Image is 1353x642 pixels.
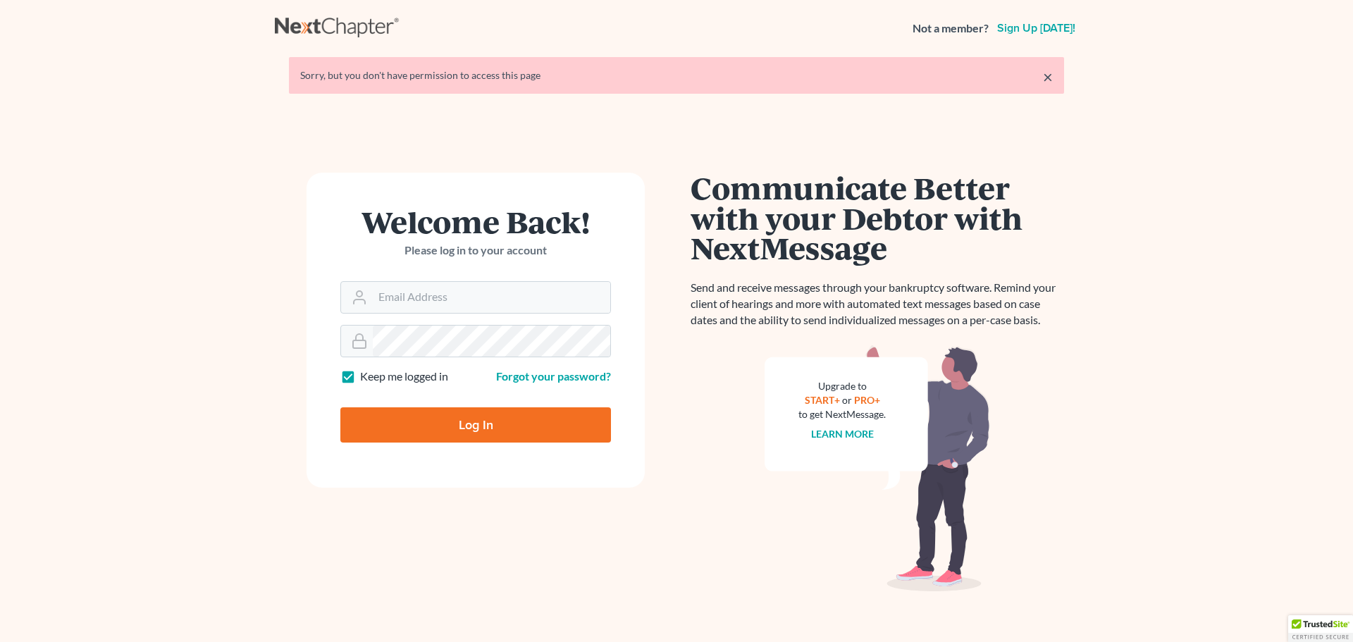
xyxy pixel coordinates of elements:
p: Please log in to your account [340,242,611,259]
a: Sign up [DATE]! [994,23,1078,34]
a: PRO+ [854,394,880,406]
a: × [1043,68,1053,85]
div: Upgrade to [798,379,886,393]
label: Keep me logged in [360,369,448,385]
span: or [842,394,852,406]
h1: Communicate Better with your Debtor with NextMessage [691,173,1064,263]
input: Email Address [373,282,610,313]
p: Send and receive messages through your bankruptcy software. Remind your client of hearings and mo... [691,280,1064,328]
img: nextmessage_bg-59042aed3d76b12b5cd301f8e5b87938c9018125f34e5fa2b7a6b67550977c72.svg [765,345,990,592]
div: to get NextMessage. [798,407,886,421]
a: START+ [805,394,840,406]
div: TrustedSite Certified [1288,615,1353,642]
input: Log In [340,407,611,443]
strong: Not a member? [913,20,989,37]
h1: Welcome Back! [340,206,611,237]
div: Sorry, but you don't have permission to access this page [300,68,1053,82]
a: Learn more [811,428,874,440]
a: Forgot your password? [496,369,611,383]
